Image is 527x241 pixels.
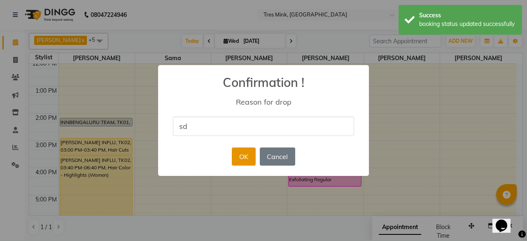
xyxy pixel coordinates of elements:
div: Reason for drop [170,97,357,107]
button: Cancel [260,147,295,166]
div: Success [419,11,516,20]
div: booking status updated successfully [419,20,516,28]
iframe: chat widget [492,208,519,233]
button: OK [232,147,255,166]
h2: Confirmation ! [158,65,369,90]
